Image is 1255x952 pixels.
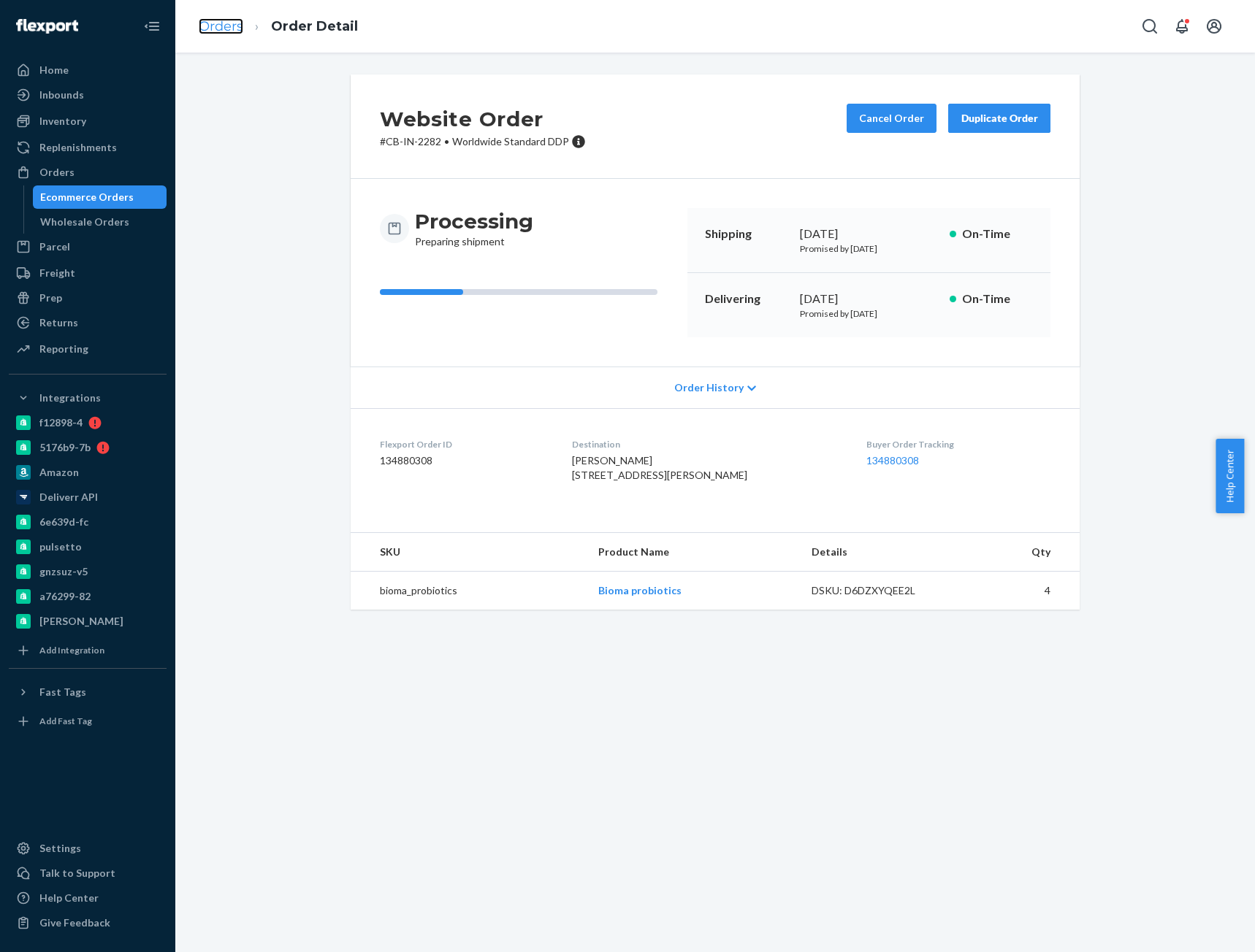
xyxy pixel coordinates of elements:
a: 6e639d-fc [9,510,167,534]
button: Fast Tags [9,680,167,704]
div: 6e639d-fc [39,515,88,529]
button: Open account menu [1199,12,1229,41]
p: On-Time [962,291,1033,307]
ol: breadcrumbs [187,5,370,48]
div: Parcel [39,239,70,254]
th: Details [800,533,961,572]
p: On-Time [962,226,1033,242]
button: Duplicate Order [948,104,1050,133]
div: Deliverr API [39,490,98,504]
a: Talk to Support [9,861,167,885]
div: Duplicate Order [961,111,1038,126]
img: Flexport logo [16,19,78,34]
a: gnzsuz-v5 [9,560,167,583]
a: Replenishments [9,136,167,159]
a: Prep [9,286,167,310]
th: Product Name [587,533,799,572]
button: Integrations [9,386,167,410]
td: 4 [960,572,1080,610]
a: 134880308 [866,454,919,467]
span: Order History [674,380,744,395]
div: Add Fast Tag [39,715,92,727]
a: Inventory [9,110,167,133]
div: Help Center [39,891,99,905]
div: Amazon [39,465,79,480]
button: Give Feedback [9,911,167,934]
button: Cancel Order [847,104,937,133]
a: Deliverr API [9,485,167,509]
a: f12898-4 [9,411,167,434]
h2: Website Order [380,104,586,134]
div: Talk to Support [39,866,115,880]
p: Promised by [DATE] [800,307,938,320]
div: Home [39,63,69,77]
button: Open notifications [1167,12,1197,41]
a: pulsetto [9,535,167,558]
a: Ecommerce Orders [33,185,167,209]
div: Fast Tags [39,685,86,699]
div: Freight [39,266,75,280]
button: Close Navigation [137,12,167,41]
div: Prep [39,291,62,305]
span: [PERSON_NAME] [STREET_ADDRESS][PERSON_NAME] [572,454,747,481]
div: Give Feedback [39,915,110,930]
div: Add Integration [39,644,104,656]
a: Help Center [9,886,167,910]
a: 5176b9-7b [9,436,167,459]
span: • [444,135,449,147]
a: Inbounds [9,83,167,107]
div: a76299-82 [39,589,91,604]
dd: 134880308 [380,453,549,468]
a: Orders [9,161,167,184]
div: [PERSON_NAME] [39,614,123,629]
p: Promised by [DATE] [800,242,938,255]
h3: Processing [415,208,533,234]
div: Integrations [39,391,101,405]
th: Qty [960,533,1080,572]
a: Settings [9,837,167,860]
a: Orders [199,18,243,34]
div: Settings [39,841,81,856]
div: Replenishments [39,140,117,155]
a: Amazon [9,461,167,484]
div: Inventory [39,114,86,128]
a: Bioma probiotics [598,584,682,596]
dt: Buyer Order Tracking [866,438,1050,450]
div: 5176b9-7b [39,440,91,455]
div: Returns [39,315,78,330]
a: Order Detail [271,18,358,34]
th: SKU [351,533,587,572]
dt: Destination [572,438,844,450]
div: Preparing shipment [415,208,533,249]
div: Inbounds [39,88,84,102]
div: [DATE] [800,291,938,307]
a: Add Fast Tag [9,710,167,733]
div: DSKU: D6DZXYQEE2L [812,583,949,598]
div: pulsetto [39,540,82,554]
p: # CB-IN-2282 [380,134,586,149]
p: Shipping [705,226,788,242]
a: Parcel [9,235,167,258]
a: a76299-82 [9,585,167,608]
a: Add Integration [9,639,167,662]
a: Wholesale Orders [33,210,167,234]
button: Open Search Box [1135,12,1164,41]
div: Ecommerce Orders [40,190,134,204]
div: f12898-4 [39,415,83,430]
a: Home [9,58,167,82]
span: Worldwide Standard DDP [452,135,569,147]
button: Help Center [1216,439,1244,513]
a: Returns [9,311,167,334]
td: bioma_probiotics [351,572,587,610]
div: Orders [39,165,75,180]
div: Reporting [39,342,88,356]
a: [PERSON_NAME] [9,610,167,633]
a: Freight [9,261,167,285]
div: Wholesale Orders [40,215,129,229]
a: Reporting [9,337,167,361]
div: [DATE] [800,226,938,242]
div: gnzsuz-v5 [39,564,88,579]
p: Delivering [705,291,788,307]
dt: Flexport Order ID [380,438,549,450]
